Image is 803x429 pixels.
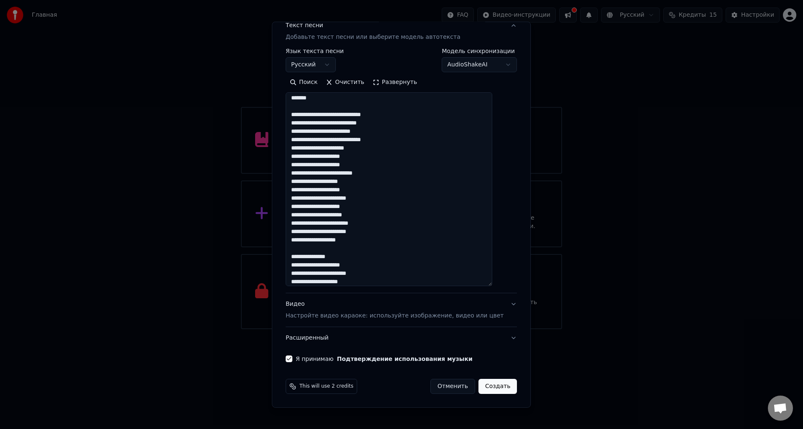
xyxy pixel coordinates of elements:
[286,48,517,293] div: Текст песниДобавьте текст песни или выберите модель автотекста
[286,21,323,30] div: Текст песни
[286,48,344,54] label: Язык текста песни
[296,356,473,362] label: Я принимаю
[286,327,517,349] button: Расширенный
[286,33,460,41] p: Добавьте текст песни или выберите модель автотекста
[286,312,504,320] p: Настройте видео караоке: используйте изображение, видео или цвет
[368,76,421,89] button: Развернуть
[442,48,517,54] label: Модель синхронизации
[286,300,504,320] div: Видео
[286,76,322,89] button: Поиск
[286,15,517,48] button: Текст песниДобавьте текст песни или выберите модель автотекста
[322,76,369,89] button: Очистить
[299,383,353,390] span: This will use 2 credits
[337,356,473,362] button: Я принимаю
[430,379,475,394] button: Отменить
[478,379,517,394] button: Создать
[286,293,517,327] button: ВидеоНастройте видео караоке: используйте изображение, видео или цвет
